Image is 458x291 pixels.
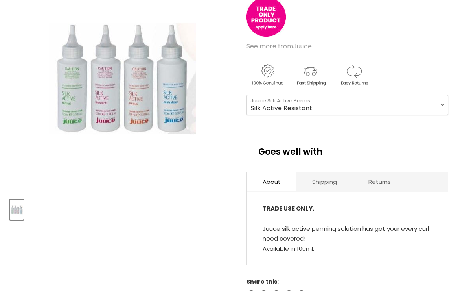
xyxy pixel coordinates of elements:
[290,63,331,87] img: shipping.gif
[333,63,375,87] img: returns.gif
[10,200,24,220] button: Juuce Silk Active Perms
[258,135,436,161] p: Goes well with
[246,278,279,285] span: Share this:
[247,172,296,191] a: About
[11,200,23,219] img: Juuce Silk Active Perms
[296,172,353,191] a: Shipping
[293,42,312,51] a: Juuce
[353,172,406,191] a: Returns
[263,204,314,213] strong: TRADE USE ONLY.
[246,63,288,87] img: genuine.gif
[9,197,237,220] div: Product thumbnails
[246,42,312,51] span: See more from
[263,244,432,254] div: Available in 100ml.
[263,204,432,244] div: Juuce silk active perming solution has got your every curl need covered!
